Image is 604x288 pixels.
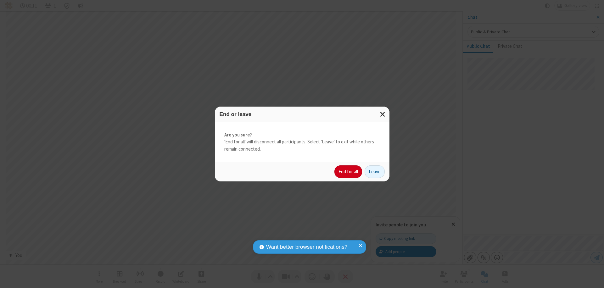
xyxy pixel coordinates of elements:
h3: End or leave [220,111,385,117]
div: 'End for all' will disconnect all participants. Select 'Leave' to exit while others remain connec... [215,122,389,162]
span: Want better browser notifications? [266,243,347,251]
button: Close modal [376,107,389,122]
button: End for all [334,165,362,178]
button: Leave [365,165,385,178]
strong: Are you sure? [224,131,380,139]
